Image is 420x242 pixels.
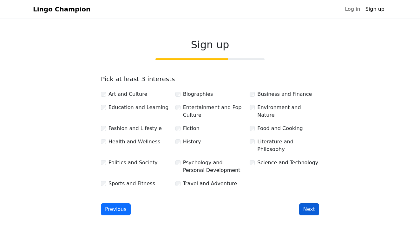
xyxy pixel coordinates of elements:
a: Sign up [363,3,387,16]
label: Psychology and Personal Development [183,159,245,174]
a: Lingo Champion [33,3,90,16]
label: Art and Culture [108,90,147,98]
button: Next [299,203,319,215]
label: Fiction [183,125,200,132]
label: Education and Learning [108,104,168,111]
label: Entertainment and Pop Culture [183,104,245,119]
label: Business and Finance [257,90,312,98]
label: Environment and Nature [257,104,319,119]
button: Previous [101,203,131,215]
label: Biographies [183,90,213,98]
label: Travel and Adventure [183,180,237,187]
label: Pick at least 3 interests [101,75,175,83]
h2: Sign up [101,39,319,51]
a: Log in [342,3,363,16]
label: Fashion and Lifestyle [108,125,162,132]
label: Food and Cooking [257,125,303,132]
label: Science and Technology [257,159,318,167]
label: History [183,138,201,146]
label: Sports and Fitness [108,180,155,187]
label: Politics and Society [108,159,158,167]
label: Literature and Philosophy [257,138,319,153]
label: Health and Wellness [108,138,160,146]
